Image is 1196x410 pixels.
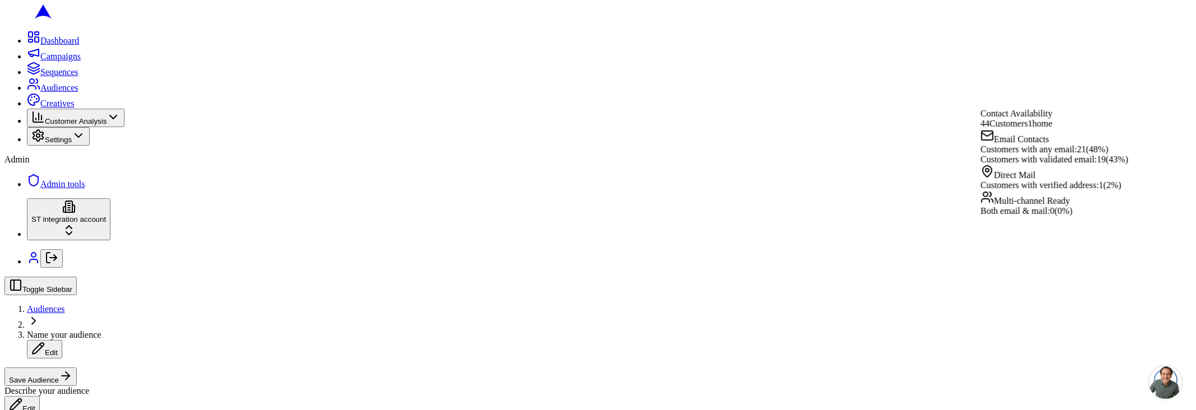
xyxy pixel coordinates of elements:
[27,99,74,108] a: Creatives
[40,83,78,92] span: Audiences
[27,304,65,314] a: Audiences
[22,285,72,293] span: Toggle Sidebar
[27,330,101,339] span: Name your audience
[1077,145,1109,154] span: 21 ( 48 %)
[1099,180,1121,190] span: 1 ( 2 %)
[45,117,107,125] span: Customer Analysis
[27,36,79,45] a: Dashboard
[4,277,77,295] button: Toggle Sidebar
[27,340,62,358] button: Edit
[40,249,63,268] button: Log out
[40,36,79,45] span: Dashboard
[981,206,1050,216] span: Both email & mail:
[981,119,1028,128] span: 44 Customer s
[1149,365,1183,399] a: Open chat
[27,83,78,92] a: Audiences
[4,386,89,395] span: Describe your audience
[981,145,1077,154] span: Customers with any email:
[1028,119,1052,128] span: 1 home
[40,67,78,77] span: Sequences
[27,198,110,240] button: ST integration account
[27,67,78,77] a: Sequences
[27,109,124,127] button: Customer Analysis
[40,52,81,61] span: Campaigns
[31,215,106,223] span: ST integration account
[994,196,1070,206] span: Multi-channel Ready
[994,170,1036,180] span: Direct Mail
[4,155,1192,165] div: Admin
[1097,155,1128,164] span: 19 ( 43 %)
[4,304,1192,358] nav: breadcrumb
[40,99,74,108] span: Creatives
[40,179,85,189] span: Admin tools
[994,134,1049,144] span: Email Contacts
[981,109,1052,118] span: Contact Availability
[45,348,58,357] span: Edit
[27,127,90,146] button: Settings
[1050,206,1073,216] span: 0 ( 0 %)
[27,52,81,61] a: Campaigns
[981,155,1097,164] span: Customers with validated email:
[27,179,85,189] a: Admin tools
[45,136,72,144] span: Settings
[4,367,77,386] button: Save Audience
[981,180,1099,190] span: Customers with verified address:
